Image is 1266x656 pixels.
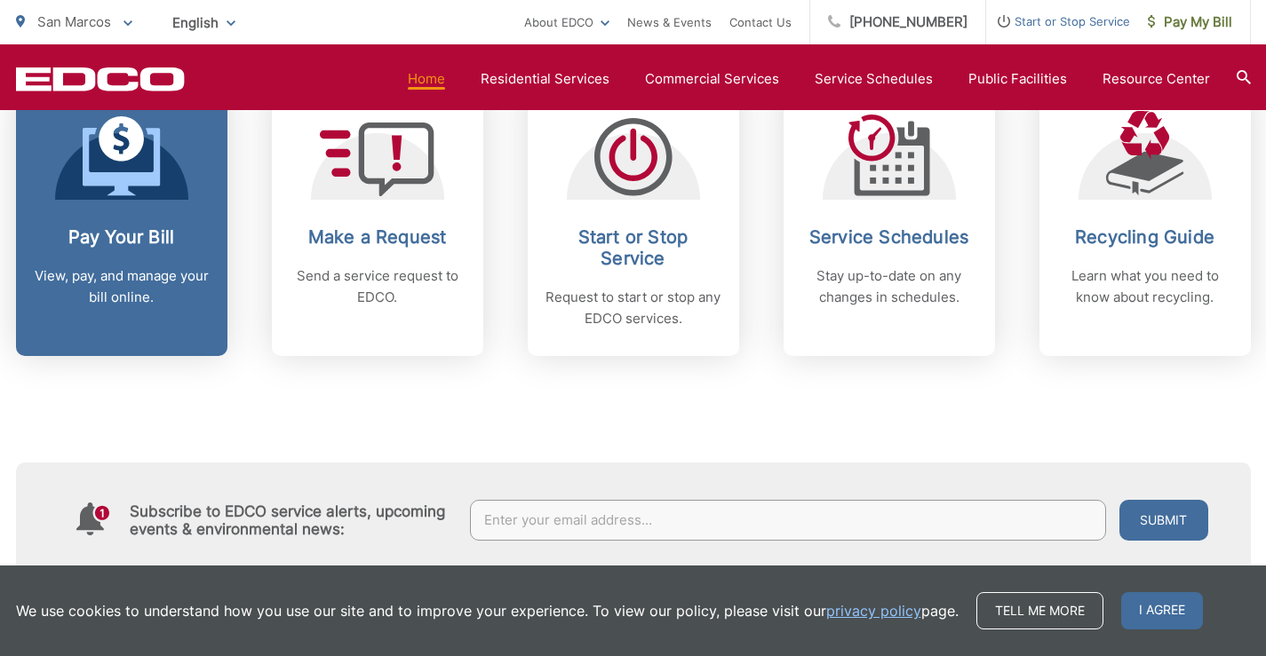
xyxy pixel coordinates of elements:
h4: Subscribe to EDCO service alerts, upcoming events & environmental news: [130,502,453,538]
p: Stay up-to-date on any changes in schedules. [801,265,977,308]
a: privacy policy [826,600,921,621]
h2: Service Schedules [801,226,977,248]
button: Submit [1119,500,1208,541]
a: EDCD logo. Return to the homepage. [16,67,185,91]
a: Service Schedules Stay up-to-date on any changes in schedules. [784,84,995,356]
a: Resource Center [1103,68,1210,90]
p: We use cookies to understand how you use our site and to improve your experience. To view our pol... [16,600,959,621]
a: About EDCO [524,12,609,33]
input: Enter your email address... [470,500,1106,541]
a: Make a Request Send a service request to EDCO. [272,84,483,356]
a: Pay Your Bill View, pay, and manage your bill online. [16,84,227,356]
h2: Make a Request [290,226,466,248]
a: Service Schedules [815,68,933,90]
a: Contact Us [729,12,792,33]
a: Recycling Guide Learn what you need to know about recycling. [1039,84,1251,356]
a: Public Facilities [968,68,1067,90]
p: Request to start or stop any EDCO services. [545,287,721,329]
h2: Pay Your Bill [34,226,210,248]
p: View, pay, and manage your bill online. [34,265,210,308]
span: Pay My Bill [1148,12,1232,33]
a: Home [408,68,445,90]
span: San Marcos [37,13,111,30]
span: I agree [1121,592,1203,629]
a: Tell me more [976,592,1103,629]
p: Send a service request to EDCO. [290,265,466,308]
a: News & Events [627,12,712,33]
h2: Recycling Guide [1057,226,1233,248]
p: Learn what you need to know about recycling. [1057,265,1233,308]
span: English [159,7,249,38]
a: Residential Services [481,68,609,90]
a: Commercial Services [645,68,779,90]
h2: Start or Stop Service [545,226,721,269]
